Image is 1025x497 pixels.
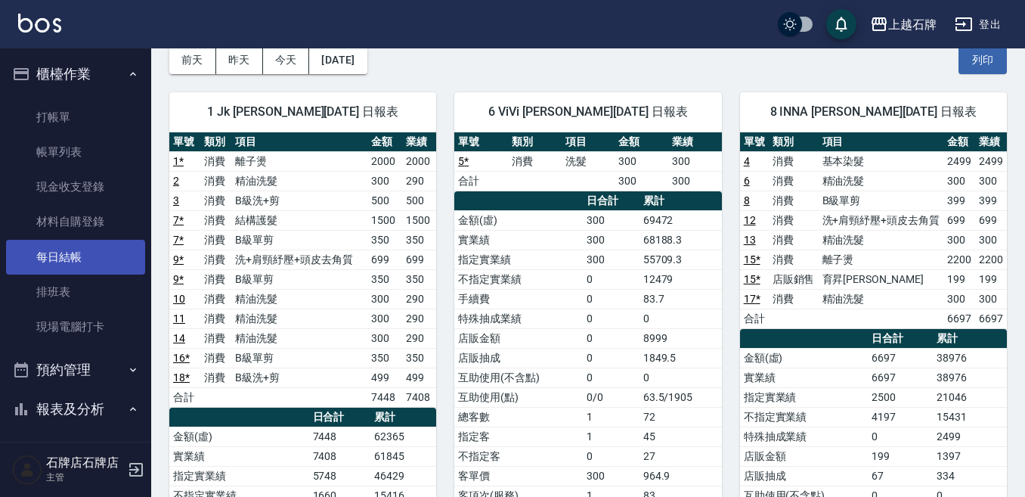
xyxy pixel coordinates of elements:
td: 0 [583,289,639,309]
td: 消費 [769,289,819,309]
td: 消費 [200,309,231,328]
td: 5748 [309,466,370,486]
td: 消費 [769,250,819,269]
td: 特殊抽成業績 [454,309,583,328]
td: 290 [402,309,437,328]
td: 消費 [200,210,231,230]
th: 項目 [819,132,944,152]
td: 1849.5 [639,348,722,368]
button: 前天 [169,46,216,74]
a: 6 [744,175,750,187]
table: a dense table [454,132,721,191]
img: Person [12,455,42,485]
td: 0 [583,328,639,348]
td: 300 [943,289,975,309]
td: 店販金額 [740,446,869,466]
td: 金額(虛) [454,210,583,230]
td: B級單剪 [819,191,944,210]
td: 300 [583,210,639,230]
td: 72 [639,407,722,427]
td: 699 [943,210,975,230]
a: 14 [173,332,185,344]
td: 店販抽成 [740,466,869,486]
td: 500 [402,191,437,210]
td: 0 [868,427,933,446]
th: 累計 [370,408,436,427]
td: 300 [367,328,401,348]
td: 合計 [740,309,769,328]
td: 指定實業績 [169,466,309,486]
button: 登出 [949,11,1007,39]
td: 消費 [200,250,231,269]
td: 消費 [200,269,231,289]
td: 350 [367,269,401,289]
td: 洗髮 [562,151,615,171]
a: 現場電腦打卡 [6,309,145,344]
td: 0 [639,368,722,387]
td: B級單剪 [231,348,367,368]
td: 964.9 [639,466,722,486]
th: 類別 [508,132,562,152]
td: 不指定客 [454,446,583,466]
td: 300 [583,230,639,250]
td: 店販銷售 [769,269,819,289]
td: 15431 [933,407,1007,427]
td: 消費 [200,191,231,210]
td: 68188.3 [639,230,722,250]
td: 育昇[PERSON_NAME] [819,269,944,289]
button: 櫃檯作業 [6,54,145,94]
td: 300 [583,466,639,486]
td: 350 [402,348,437,368]
td: 精油洗髮 [819,171,944,191]
td: 0 [583,309,639,328]
td: 基本染髮 [819,151,944,171]
td: 499 [367,368,401,387]
td: 4197 [868,407,933,427]
td: 結構護髮 [231,210,367,230]
td: 2200 [975,250,1007,269]
td: 洗+肩頸紓壓+頭皮去角質 [231,250,367,269]
td: 合計 [169,387,200,407]
a: 12 [744,214,756,226]
td: 0 [583,368,639,387]
a: 每日結帳 [6,240,145,275]
td: 290 [402,289,437,309]
td: 46429 [370,466,436,486]
td: 消費 [200,289,231,309]
td: 實業績 [169,446,309,466]
td: 300 [975,171,1007,191]
h5: 石牌店石牌店 [46,455,123,471]
button: 昨天 [216,46,263,74]
td: 精油洗髮 [231,309,367,328]
a: 3 [173,194,179,207]
td: B級洗+剪 [231,368,367,387]
td: 6697 [868,368,933,387]
td: 290 [402,171,437,191]
td: 金額(虛) [169,427,309,446]
a: 2 [173,175,179,187]
td: 21046 [933,387,1007,407]
td: 離子燙 [231,151,367,171]
td: 1500 [402,210,437,230]
td: 500 [367,191,401,210]
td: 12479 [639,269,722,289]
td: 499 [402,368,437,387]
table: a dense table [169,132,436,408]
td: 合計 [454,171,508,191]
td: B級單剪 [231,269,367,289]
td: 店販金額 [454,328,583,348]
td: 消費 [200,230,231,250]
td: 8999 [639,328,722,348]
button: save [826,9,856,39]
td: 店販抽成 [454,348,583,368]
td: 300 [615,151,668,171]
th: 業績 [402,132,437,152]
a: 現金收支登錄 [6,169,145,204]
td: B級單剪 [231,230,367,250]
td: 消費 [200,171,231,191]
td: 精油洗髮 [819,230,944,250]
td: 83.7 [639,289,722,309]
span: 8 INNA [PERSON_NAME][DATE] 日報表 [758,104,989,120]
td: 消費 [769,171,819,191]
td: 0 [639,309,722,328]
